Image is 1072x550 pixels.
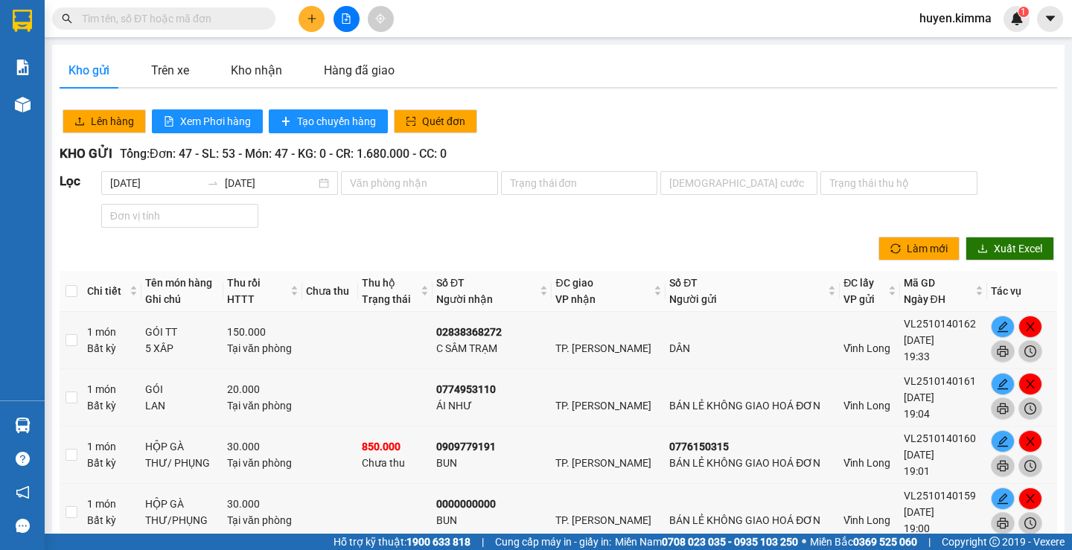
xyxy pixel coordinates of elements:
button: edit [991,487,1015,510]
span: Mã GD [904,277,935,289]
strong: 0369 525 060 [853,536,917,548]
span: Tạo chuyến hàng [297,113,376,129]
div: Trên xe [151,61,189,80]
span: Thu hộ [362,277,395,289]
span: swap-right [207,177,219,189]
span: TP. [PERSON_NAME] [555,457,651,469]
span: TP. [PERSON_NAME] [555,342,651,354]
div: VL2510140159 [904,487,984,504]
div: VL2510140160 [904,430,984,447]
div: Tên món hàng Ghi chú [145,275,220,307]
span: BÁN LẺ KHÔNG GIAO HOÁ ĐƠN [669,400,820,412]
span: TP. [PERSON_NAME] [555,400,651,412]
span: 19:01 [904,465,930,477]
span: 850.000 [362,441,401,453]
span: 19:04 [904,408,930,420]
span: aim [375,13,386,24]
span: upload [74,116,85,128]
img: warehouse-icon [15,97,31,112]
div: Hàng đã giao [324,61,395,80]
span: 19:33 [904,351,930,362]
span: VP gửi [843,293,875,305]
button: clock-circle [1018,455,1042,477]
span: 150.000 [227,326,266,338]
span: question-circle [16,452,30,466]
span: Tổng: Đơn: 47 - SL: 53 - Món: 47 - KG: 0 - CR: 1.680.000 - CC: 0 [120,147,447,161]
img: solution-icon [15,60,31,75]
span: clock-circle [1019,460,1041,472]
button: edit [991,316,1015,338]
div: Chưa thu [306,283,354,299]
span: 20.000 [227,383,260,395]
span: DÂN [669,342,690,354]
span: BUN [436,514,457,526]
span: search [62,13,72,24]
button: plus [299,6,325,32]
div: VL2510140161 [904,373,984,389]
b: 02838368272 [436,326,502,338]
span: ĐC lấy [843,277,874,289]
span: printer [992,403,1014,415]
div: Kho gửi [68,61,109,80]
span: 30.000 [227,441,260,453]
span: Số ĐT [436,277,465,289]
span: Miền Bắc [810,534,917,550]
span: BÁN LẺ KHÔNG GIAO HOÁ ĐƠN [669,457,820,469]
span: Chưa thu [362,457,405,469]
span: [DATE] [904,449,934,461]
button: scanQuét đơn [394,109,477,133]
span: download [977,243,988,255]
strong: 0708 023 035 - 0935 103 250 [662,536,798,548]
button: clock-circle [1018,397,1042,420]
span: LAN [145,400,165,412]
span: clock-circle [1019,345,1041,357]
span: edit [992,378,1014,390]
span: sync [890,243,901,255]
button: clock-circle [1018,340,1042,362]
span: Chi tiết [87,283,127,299]
span: caret-down [1044,12,1057,25]
div: VL2510140162 [904,316,984,332]
button: caret-down [1037,6,1063,32]
button: file-add [334,6,360,32]
img: icon-new-feature [1010,12,1024,25]
div: 1 món [87,324,138,356]
span: THƯ/ PHỤNG [145,457,210,469]
b: 0000000000 [436,498,496,510]
input: Ngày kết thúc [225,175,316,191]
button: syncLàm mới [878,237,960,260]
span: Tại văn phòng [227,342,292,354]
span: message [16,519,30,533]
span: Trạng thái [362,293,411,305]
button: uploadLên hàng [63,109,146,133]
span: notification [16,485,30,499]
input: Tìm tên, số ĐT hoặc mã đơn [82,10,258,27]
span: ⚪️ [802,539,806,545]
button: close [1018,430,1042,453]
span: Vĩnh Long [843,400,890,412]
span: Cung cấp máy in - giấy in: [495,534,611,550]
span: | [928,534,931,550]
span: huyen.kimma [907,9,1004,28]
span: edit [992,493,1014,505]
span: plus [281,116,291,128]
div: Kho nhận [231,61,282,80]
span: printer [992,460,1014,472]
span: Vĩnh Long [843,514,890,526]
span: Bất kỳ [87,400,116,412]
button: plusTạo chuyến hàng [269,109,388,133]
button: clock-circle [1018,512,1042,534]
span: 5 XÂP [145,342,173,354]
button: printer [991,397,1015,420]
span: HỘP GÀ [145,441,184,453]
span: Bất kỳ [87,457,116,469]
span: edit [992,435,1014,447]
span: printer [992,345,1014,357]
span: clock-circle [1019,517,1041,529]
button: printer [991,340,1015,362]
span: GÓI [145,383,163,395]
sup: 1 [1018,7,1029,17]
span: copyright [989,537,1000,547]
span: close [1019,493,1041,505]
span: file-add [341,13,351,24]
